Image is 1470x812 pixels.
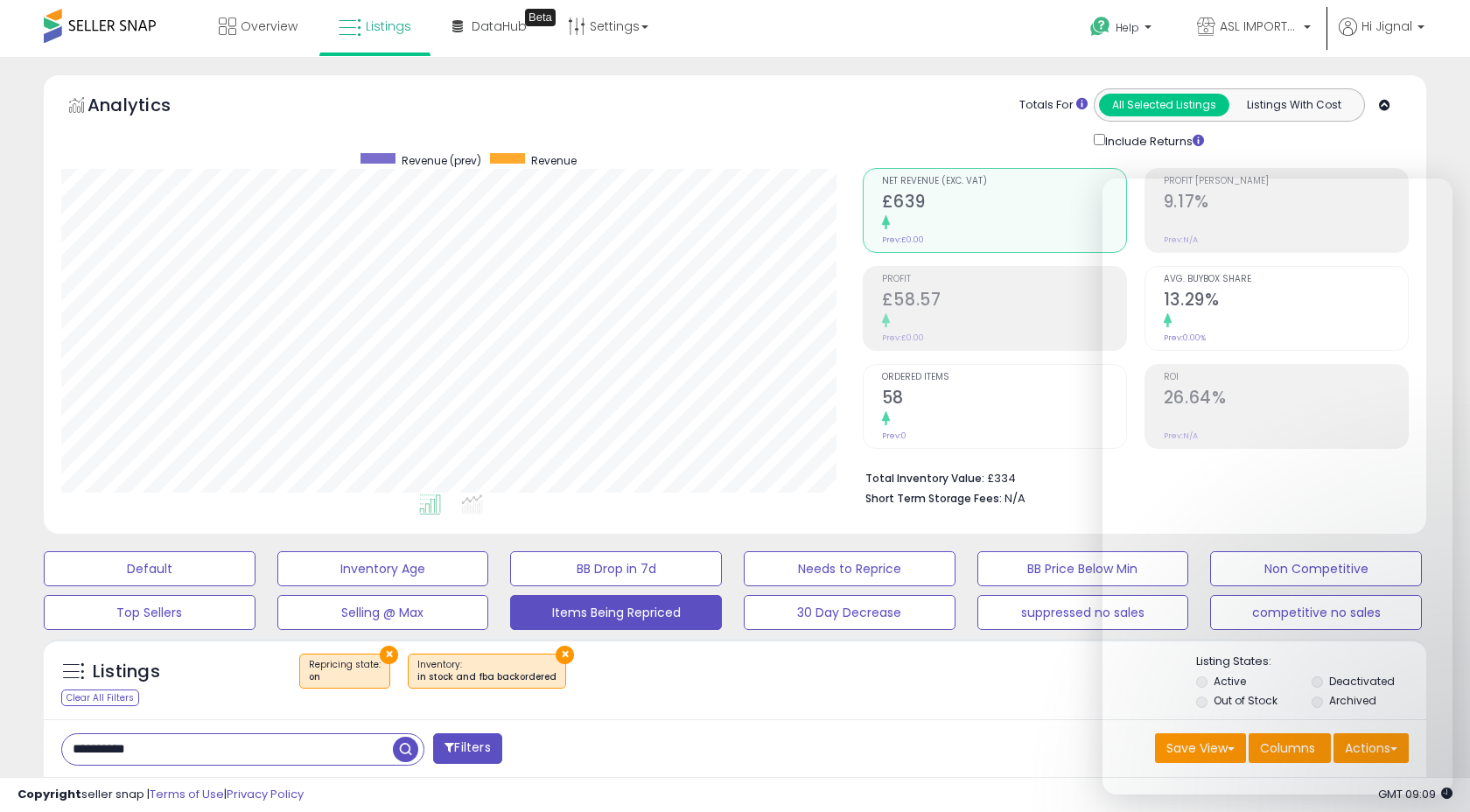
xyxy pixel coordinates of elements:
[882,332,924,343] small: Prev: £0.00
[882,177,1126,186] span: Net Revenue (Exc. VAT)
[882,430,906,441] small: Prev: 0
[1228,94,1359,116] button: Listings With Cost
[241,17,297,35] span: Overview
[61,689,139,706] div: Clear All Filters
[17,786,81,802] strong: Copyright
[309,671,381,683] div: on
[1361,17,1412,35] span: Hi Jignal
[882,192,1126,215] h2: £639
[309,658,381,684] span: Repricing state :
[882,290,1126,313] h2: £58.57
[865,466,1396,487] li: £334
[44,595,255,630] button: Top Sellers
[380,646,398,664] button: ×
[366,17,411,35] span: Listings
[510,595,722,630] button: Items Being Repriced
[531,153,577,168] span: Revenue
[472,17,527,35] span: DataHub
[17,787,304,803] div: seller snap | |
[1102,178,1452,794] iframe: Intercom live chat
[150,786,224,802] a: Terms of Use
[882,234,924,245] small: Prev: £0.00
[882,388,1126,411] h2: 58
[227,786,304,802] a: Privacy Policy
[93,660,160,684] h5: Listings
[977,551,1189,586] button: BB Price Below Min
[882,275,1126,284] span: Profit
[744,551,955,586] button: Needs to Reprice
[1220,17,1298,35] span: ASL IMPORTED
[1076,3,1169,57] a: Help
[1164,177,1408,186] span: Profit [PERSON_NAME]
[417,671,556,683] div: in stock and fba backordered
[556,646,574,664] button: ×
[277,595,489,630] button: Selling @ Max
[865,491,1002,506] b: Short Term Storage Fees:
[882,373,1126,382] span: Ordered Items
[1339,17,1424,57] a: Hi Jignal
[1004,490,1025,507] span: N/A
[417,658,556,684] span: Inventory :
[525,9,556,26] div: Tooltip anchor
[44,551,255,586] button: Default
[433,733,501,764] button: Filters
[1099,94,1229,116] button: All Selected Listings
[977,595,1189,630] button: suppressed no sales
[402,153,481,168] span: Revenue (prev)
[865,471,984,486] b: Total Inventory Value:
[744,595,955,630] button: 30 Day Decrease
[277,551,489,586] button: Inventory Age
[1089,16,1111,38] i: Get Help
[510,551,722,586] button: BB Drop in 7d
[87,93,205,122] h5: Analytics
[1081,130,1225,150] div: Include Returns
[1116,20,1139,35] span: Help
[1019,97,1088,114] div: Totals For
